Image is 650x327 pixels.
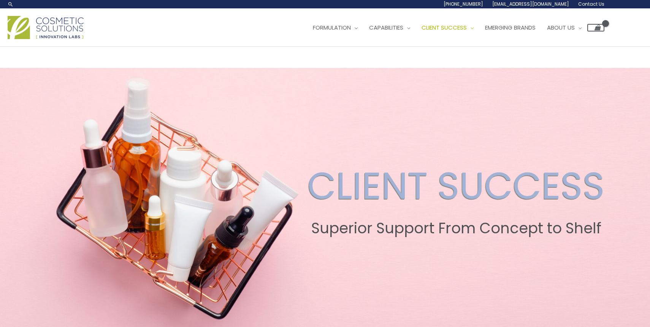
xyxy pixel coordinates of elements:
[547,24,575,31] span: About Us
[587,24,604,31] a: View Shopping Cart, empty
[308,162,605,210] h2: CLIENT SUCCESS
[308,219,605,238] h2: Superior Support From Concept to Shelf
[8,16,84,39] img: Cosmetic Solutions Logo
[369,24,403,31] span: Capabilities
[307,16,363,39] a: Formulation
[492,1,569,7] span: [EMAIL_ADDRESS][DOMAIN_NAME]
[416,16,479,39] a: Client Success
[444,1,483,7] span: [PHONE_NUMBER]
[8,1,14,7] a: Search icon link
[578,1,604,7] span: Contact Us
[422,24,467,31] span: Client Success
[313,24,351,31] span: Formulation
[363,16,416,39] a: Capabilities
[485,24,536,31] span: Emerging Brands
[541,16,587,39] a: About Us
[479,16,541,39] a: Emerging Brands
[301,16,604,39] nav: Site Navigation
